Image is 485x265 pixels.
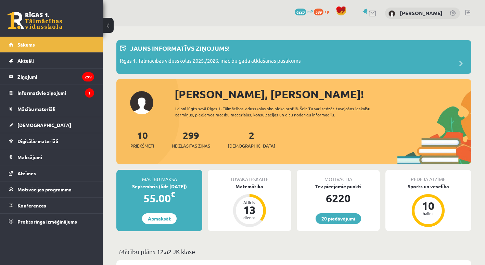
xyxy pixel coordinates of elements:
span: Aktuāli [17,58,34,64]
a: Jauns informatīvs ziņojums! Rīgas 1. Tālmācības vidusskolas 2025./2026. mācību gada atklāšanas pa... [120,43,468,71]
a: 20 piedāvājumi [316,213,361,224]
i: 299 [82,72,94,81]
span: Motivācijas programma [17,186,72,192]
span: [DEMOGRAPHIC_DATA] [17,122,71,128]
a: [PERSON_NAME] [400,10,443,16]
legend: Maksājumi [17,149,94,165]
span: mP [307,9,313,14]
div: Mācību maksa [116,170,202,183]
div: dienas [239,215,260,219]
a: 589 xp [314,9,332,14]
a: Atzīmes [9,165,94,181]
p: Mācību plāns 12.a2 JK klase [119,247,469,256]
div: 55.00 [116,190,202,206]
legend: Ziņojumi [17,69,94,85]
a: Apmaksāt [142,213,177,224]
a: Maksājumi [9,149,94,165]
a: 6220 mP [295,9,313,14]
span: Neizlasītās ziņas [172,142,210,149]
i: 1 [85,88,94,98]
span: Mācību materiāli [17,106,55,112]
div: Tuvākā ieskaite [208,170,291,183]
img: Amanda Zandersone [388,10,395,17]
a: Digitālie materiāli [9,133,94,149]
span: 6220 [295,9,306,15]
a: Rīgas 1. Tālmācības vidusskola [8,12,62,29]
div: 13 [239,204,260,215]
span: Proktoringa izmēģinājums [17,218,77,225]
span: Atzīmes [17,170,36,176]
span: Digitālie materiāli [17,138,58,144]
p: Rīgas 1. Tālmācības vidusskolas 2025./2026. mācību gada atklāšanas pasākums [120,57,301,66]
span: xp [324,9,329,14]
p: Jauns informatīvs ziņojums! [130,43,230,53]
a: 2[DEMOGRAPHIC_DATA] [228,129,275,149]
a: 299Neizlasītās ziņas [172,129,210,149]
span: [DEMOGRAPHIC_DATA] [228,142,275,149]
span: Konferences [17,202,46,209]
a: Proktoringa izmēģinājums [9,214,94,229]
span: Priekšmeti [130,142,154,149]
a: 10Priekšmeti [130,129,154,149]
div: Tev pieejamie punkti [297,183,380,190]
a: Matemātika Atlicis 13 dienas [208,183,291,228]
div: Matemātika [208,183,291,190]
div: 10 [418,200,438,211]
a: Mācību materiāli [9,101,94,117]
a: Motivācijas programma [9,181,94,197]
a: [DEMOGRAPHIC_DATA] [9,117,94,133]
legend: Informatīvie ziņojumi [17,85,94,101]
div: Pēdējā atzīme [385,170,471,183]
a: Ziņojumi299 [9,69,94,85]
span: 589 [314,9,323,15]
div: Motivācija [297,170,380,183]
a: Aktuāli [9,53,94,68]
a: Informatīvie ziņojumi1 [9,85,94,101]
span: € [171,189,175,199]
a: Konferences [9,198,94,213]
a: Sports un veselība 10 balles [385,183,471,228]
a: Sākums [9,37,94,52]
div: Laipni lūgts savā Rīgas 1. Tālmācības vidusskolas skolnieka profilā. Šeit Tu vari redzēt tuvojošo... [175,105,388,118]
div: Atlicis [239,200,260,204]
div: Sports un veselība [385,183,471,190]
span: Sākums [17,41,35,48]
div: Septembris (līdz [DATE]) [116,183,202,190]
div: [PERSON_NAME], [PERSON_NAME]! [175,86,471,102]
div: 6220 [297,190,380,206]
div: balles [418,211,438,215]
